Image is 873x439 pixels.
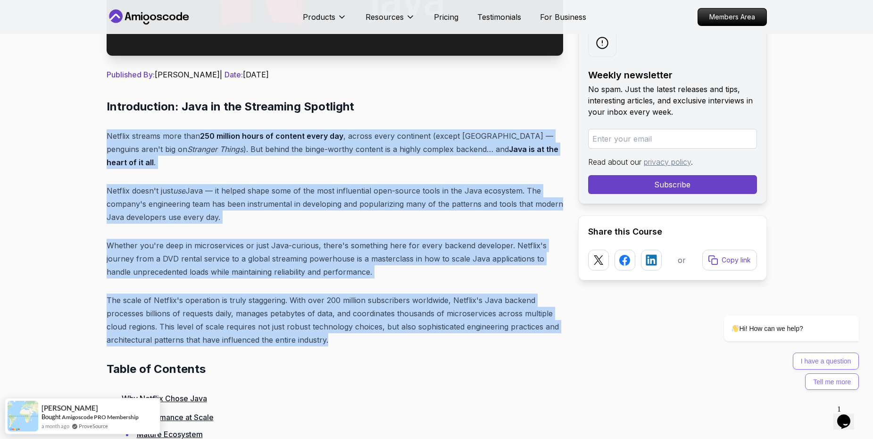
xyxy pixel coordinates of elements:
[107,70,155,79] span: Published By:
[588,156,757,168] p: Read about our .
[588,68,757,82] h2: Weekly newsletter
[224,70,243,79] span: Date:
[107,362,563,377] h2: Table of Contents
[122,394,207,403] a: Why Netflix Chose Java
[477,11,521,23] a: Testimonials
[366,11,404,23] p: Resources
[698,8,767,26] a: Members Area
[42,404,98,412] span: [PERSON_NAME]
[200,131,343,141] strong: 250 million hours of content every day
[303,11,335,23] p: Products
[303,11,347,30] button: Products
[137,413,214,422] a: Performance at Scale
[644,157,691,167] a: privacy policy
[678,254,686,266] p: or
[107,239,563,279] p: Whether you're deep in microservices or just Java-curious, there's something here for every backe...
[833,401,864,430] iframe: chat widget
[173,186,185,195] em: use
[107,294,563,346] p: The scale of Netflix's operation is truly staggering. With over 200 million subscribers worldwide...
[79,422,108,430] a: ProveSource
[107,69,563,80] p: [PERSON_NAME] | [DATE]
[42,413,61,421] span: Bought
[42,422,69,430] span: a month ago
[366,11,415,30] button: Resources
[187,144,243,154] em: Stranger Things
[698,8,766,25] p: Members Area
[588,225,757,238] h2: Share this Course
[588,175,757,194] button: Subscribe
[107,129,563,169] p: Netflix streams more than , across every continent (except [GEOGRAPHIC_DATA] — penguins aren't bi...
[540,11,586,23] a: For Business
[588,129,757,149] input: Enter your email
[694,230,864,397] iframe: chat widget
[107,99,563,114] h2: Introduction: Java in the Streaming Spotlight
[62,414,139,421] a: Amigoscode PRO Membership
[588,84,757,118] p: No spam. Just the latest releases and tips, interesting articles, and exclusive interviews in you...
[137,430,203,439] a: Mature Ecosystem
[434,11,458,23] a: Pricing
[107,184,563,224] p: Netflix doesn't just Java — it helped shape some of the most influential open-source tools in the...
[8,401,38,431] img: provesource social proof notification image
